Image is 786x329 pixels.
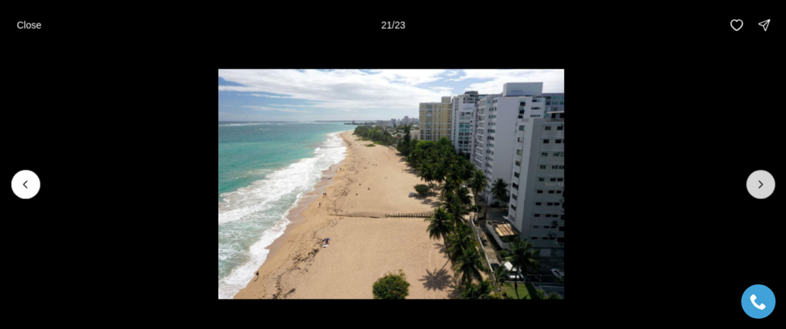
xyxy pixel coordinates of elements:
p: Close [17,19,41,30]
button: Close [8,11,50,38]
button: Previous slide [11,170,40,198]
button: Next slide [746,170,775,198]
p: 21 / 23 [381,19,405,30]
